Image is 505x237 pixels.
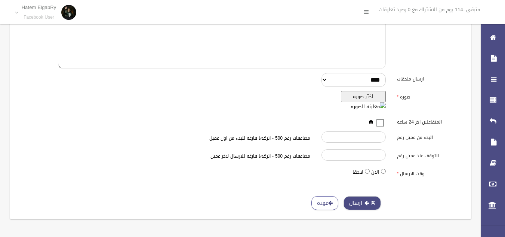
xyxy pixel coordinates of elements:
[311,196,338,210] a: عوده
[22,4,56,10] p: Hatem ElgabRy
[351,102,386,111] img: معاينه الصوره
[391,116,467,126] label: المتفاعلين اخر 24 ساعه
[341,91,386,102] button: اختر صوره
[22,15,56,20] small: Facebook User
[133,136,310,141] h6: مضاعفات رقم 500 - اتركها فارغه للبدء من اول عميل
[391,167,467,178] label: وقت الارسال
[352,168,363,177] label: لاحقا
[391,149,467,160] label: التوقف عند عميل رقم
[344,196,381,210] button: ارسال
[391,73,467,83] label: ارسال ملحقات
[391,91,467,101] label: صوره
[391,131,467,142] label: البدء من عميل رقم
[371,168,379,177] label: الان
[133,154,310,159] h6: مضاعفات رقم 500 - اتركها فارغه للارسال لاخر عميل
